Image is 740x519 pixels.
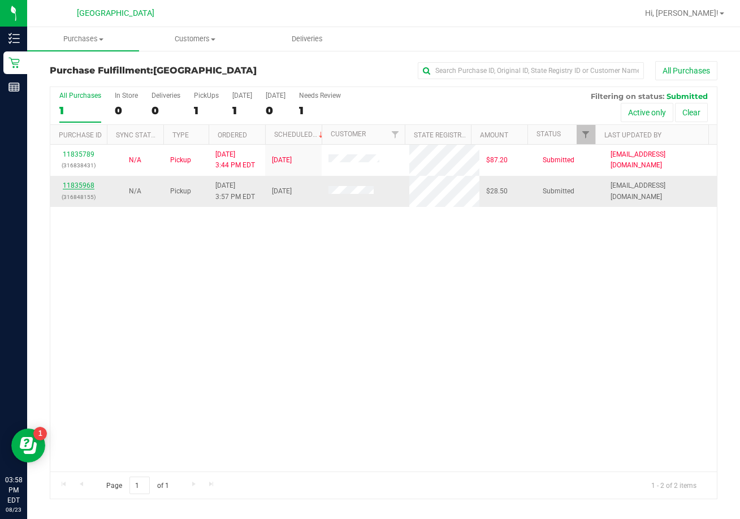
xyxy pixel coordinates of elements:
[386,125,405,144] a: Filter
[604,131,661,139] a: Last Updated By
[536,130,561,138] a: Status
[299,104,341,117] div: 1
[57,160,100,171] p: (316838431)
[116,131,159,139] a: Sync Status
[170,155,191,166] span: Pickup
[331,130,366,138] a: Customer
[611,149,710,171] span: [EMAIL_ADDRESS][DOMAIN_NAME]
[129,477,150,494] input: 1
[655,61,717,80] button: All Purchases
[11,429,45,462] iframe: Resource center
[63,181,94,189] a: 11835968
[115,104,138,117] div: 0
[5,475,22,505] p: 03:58 PM EDT
[97,477,178,494] span: Page of 1
[645,8,719,18] span: Hi, [PERSON_NAME]!
[299,92,341,100] div: Needs Review
[272,155,292,166] span: [DATE]
[486,155,508,166] span: $87.20
[486,186,508,197] span: $28.50
[59,92,101,100] div: All Purchases
[5,505,22,514] p: 08/23
[129,155,141,166] button: N/A
[675,103,708,122] button: Clear
[215,149,255,171] span: [DATE] 3:44 PM EDT
[591,92,664,101] span: Filtering on status:
[27,27,139,51] a: Purchases
[251,27,363,51] a: Deliveries
[194,104,219,117] div: 1
[172,131,189,139] a: Type
[152,92,180,100] div: Deliveries
[667,92,708,101] span: Submitted
[27,34,139,44] span: Purchases
[152,104,180,117] div: 0
[232,104,252,117] div: 1
[232,92,252,100] div: [DATE]
[77,8,154,18] span: [GEOGRAPHIC_DATA]
[266,92,285,100] div: [DATE]
[59,131,102,139] a: Purchase ID
[129,187,141,195] span: Not Applicable
[276,34,338,44] span: Deliveries
[140,34,250,44] span: Customers
[129,186,141,197] button: N/A
[170,186,191,197] span: Pickup
[63,150,94,158] a: 11835789
[215,180,255,202] span: [DATE] 3:57 PM EDT
[50,66,272,76] h3: Purchase Fulfillment:
[543,155,574,166] span: Submitted
[621,103,673,122] button: Active only
[194,92,219,100] div: PickUps
[8,57,20,68] inline-svg: Retail
[33,427,47,440] iframe: Resource center unread badge
[272,186,292,197] span: [DATE]
[543,186,574,197] span: Submitted
[8,33,20,44] inline-svg: Inventory
[8,81,20,93] inline-svg: Reports
[418,62,644,79] input: Search Purchase ID, Original ID, State Registry ID or Customer Name...
[414,131,473,139] a: State Registry ID
[480,131,508,139] a: Amount
[129,156,141,164] span: Not Applicable
[57,192,100,202] p: (316848155)
[642,477,706,494] span: 1 - 2 of 2 items
[59,104,101,117] div: 1
[266,104,285,117] div: 0
[611,180,710,202] span: [EMAIL_ADDRESS][DOMAIN_NAME]
[115,92,138,100] div: In Store
[274,131,326,139] a: Scheduled
[218,131,247,139] a: Ordered
[139,27,251,51] a: Customers
[153,65,257,76] span: [GEOGRAPHIC_DATA]
[577,125,595,144] a: Filter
